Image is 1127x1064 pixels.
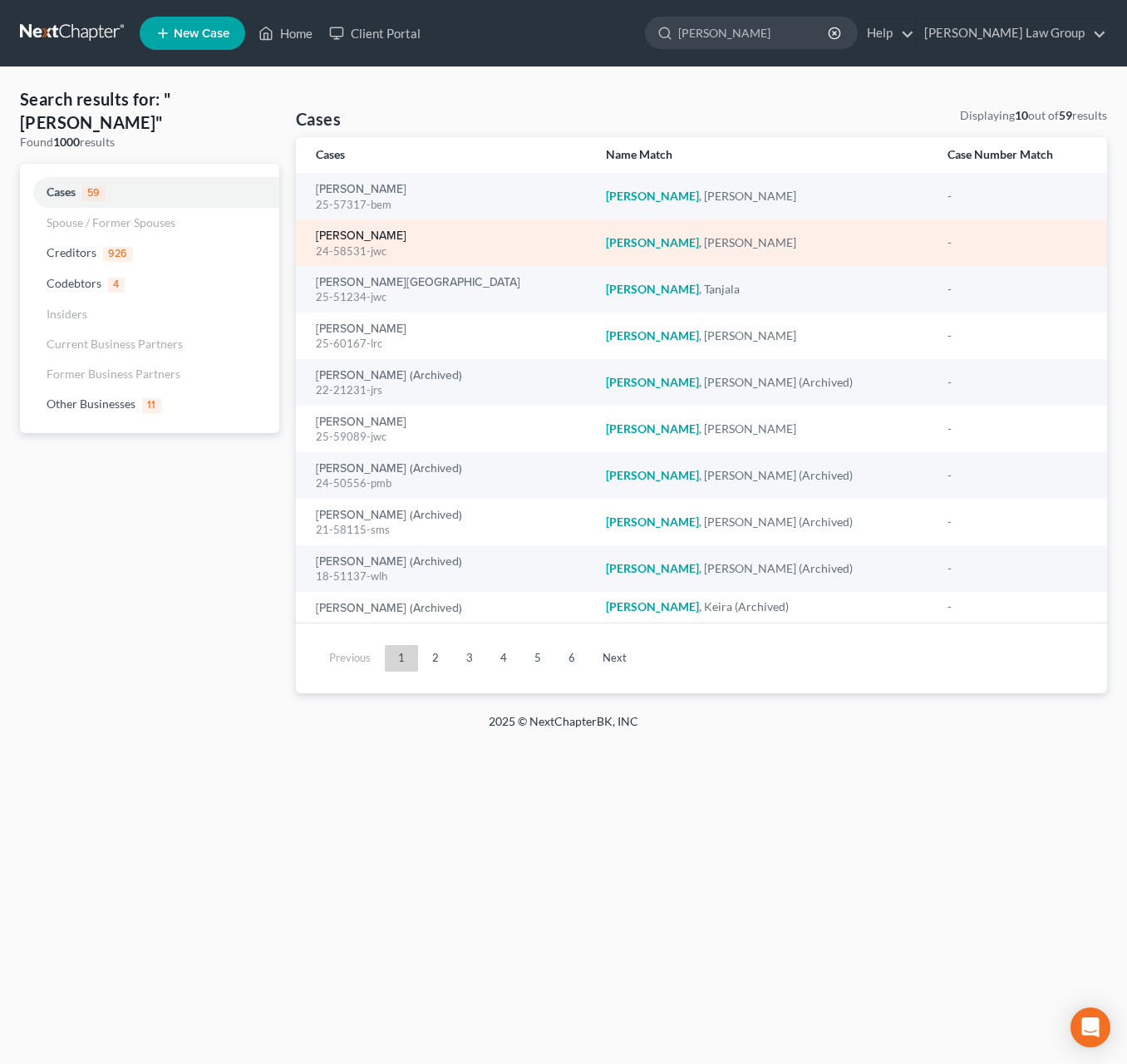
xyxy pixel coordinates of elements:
[174,27,229,40] span: New Case
[606,514,921,530] div: , [PERSON_NAME] (Archived)
[321,18,429,48] a: Client Portal
[1070,1007,1110,1047] div: Open Intercom Messenger
[316,382,579,398] div: 22-21231-jrs
[947,374,1087,391] div: -
[20,329,279,359] a: Current Business Partners
[606,282,699,296] em: [PERSON_NAME]
[606,189,699,203] em: [PERSON_NAME]
[47,245,96,259] span: Creditors
[108,278,125,293] span: 4
[47,307,87,321] span: Insiders
[47,185,76,199] span: Cases
[53,135,80,149] strong: 1000
[589,645,640,672] a: Next
[606,235,699,249] em: [PERSON_NAME]
[593,137,934,173] th: Name Match
[20,299,279,329] a: Insiders
[316,416,406,428] a: [PERSON_NAME]
[103,247,133,262] span: 926
[296,137,593,173] th: Cases
[934,137,1107,173] th: Case Number Match
[606,561,699,575] em: [PERSON_NAME]
[142,398,161,413] span: 11
[316,323,406,335] a: [PERSON_NAME]
[947,234,1087,251] div: -
[316,522,579,538] div: 21-58115-sms
[947,514,1087,530] div: -
[916,18,1106,48] a: [PERSON_NAME] Law Group
[316,336,579,352] div: 25-60167-lrc
[960,107,1107,124] div: Displaying out of results
[606,328,699,342] em: [PERSON_NAME]
[606,560,921,577] div: , [PERSON_NAME] (Archived)
[453,645,486,672] a: 3
[316,277,520,288] a: [PERSON_NAME][GEOGRAPHIC_DATA]
[316,370,462,382] a: [PERSON_NAME] (Archived)
[606,375,699,389] em: [PERSON_NAME]
[20,389,279,420] a: Other Businesses11
[606,421,699,436] em: [PERSON_NAME]
[606,515,699,529] em: [PERSON_NAME]
[316,184,406,195] a: [PERSON_NAME]
[316,556,462,568] a: [PERSON_NAME] (Archived)
[606,421,921,437] div: , [PERSON_NAME]
[947,560,1087,577] div: -
[296,107,341,131] h4: Cases
[606,188,921,204] div: , [PERSON_NAME]
[20,268,279,299] a: Codebtors4
[521,645,554,672] a: 5
[606,328,921,344] div: , [PERSON_NAME]
[47,337,183,351] span: Current Business Partners
[606,374,921,391] div: , [PERSON_NAME] (Archived)
[82,186,106,201] span: 59
[250,18,321,48] a: Home
[90,713,1037,743] div: 2025 © NextChapterBK, INC
[487,645,520,672] a: 4
[316,197,579,213] div: 25-57317-bem
[47,276,101,290] span: Codebtors
[1059,108,1072,122] strong: 59
[20,208,279,238] a: Spouse / Former Spouses
[606,598,921,615] div: , Keira (Archived)
[316,289,579,305] div: 25-51234-jwc
[385,645,418,672] a: 1
[555,645,588,672] a: 6
[47,397,135,411] span: Other Businesses
[47,215,175,229] span: Spouse / Former Spouses
[947,188,1087,204] div: -
[678,17,830,48] input: Search by name...
[606,468,699,482] em: [PERSON_NAME]
[606,281,921,298] div: , Tanjala
[316,230,406,242] a: [PERSON_NAME]
[606,467,921,484] div: , [PERSON_NAME] (Archived)
[947,467,1087,484] div: -
[947,328,1087,344] div: -
[419,645,452,672] a: 2
[316,603,462,614] a: [PERSON_NAME] (Archived)
[316,429,579,445] div: 25-59089-jwc
[316,510,462,521] a: [PERSON_NAME] (Archived)
[947,598,1087,615] div: -
[20,87,279,134] h4: Search results for: "[PERSON_NAME]"
[20,134,279,150] div: Found results
[47,367,180,381] span: Former Business Partners
[316,463,462,475] a: [PERSON_NAME] (Archived)
[947,281,1087,298] div: -
[606,234,921,251] div: , [PERSON_NAME]
[859,18,914,48] a: Help
[20,238,279,268] a: Creditors926
[606,599,699,613] em: [PERSON_NAME]
[20,359,279,389] a: Former Business Partners
[316,569,579,584] div: 18-51137-wlh
[1015,108,1028,122] strong: 10
[316,475,579,491] div: 24-50556-pmb
[316,244,579,259] div: 24-58531-jwc
[947,421,1087,437] div: -
[20,177,279,208] a: Cases59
